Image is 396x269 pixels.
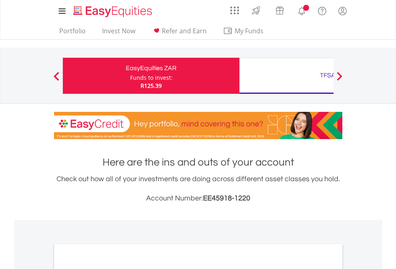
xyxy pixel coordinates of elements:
button: Previous [48,76,64,84]
span: R125.39 [141,82,162,89]
a: FAQ's and Support [312,2,332,18]
a: Invest Now [99,27,139,39]
img: grid-menu-icon.svg [230,6,239,15]
button: Next [332,76,348,84]
a: Notifications [291,2,312,18]
div: EasyEquities ZAR [68,63,235,74]
a: AppsGrid [225,2,244,15]
div: Funds to invest: [130,74,173,82]
span: EE45918-1220 [203,194,250,202]
a: Portfolio [56,27,89,39]
img: EasyCredit Promotion Banner [54,112,342,139]
h3: Account Number: [54,193,342,204]
img: EasyEquities_Logo.png [72,5,155,18]
span: My Funds [223,26,275,36]
a: Home page [70,2,155,18]
a: Refer and Earn [149,27,210,39]
img: thrive-v2.svg [249,4,263,17]
img: vouchers-v2.svg [273,4,286,17]
div: Check out how all of your investments are doing across different asset classes you hold. [54,174,342,204]
a: My Profile [332,2,353,20]
a: Vouchers [268,2,291,17]
h1: Here are the ins and outs of your account [54,155,342,170]
span: Refer and Earn [162,26,207,35]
